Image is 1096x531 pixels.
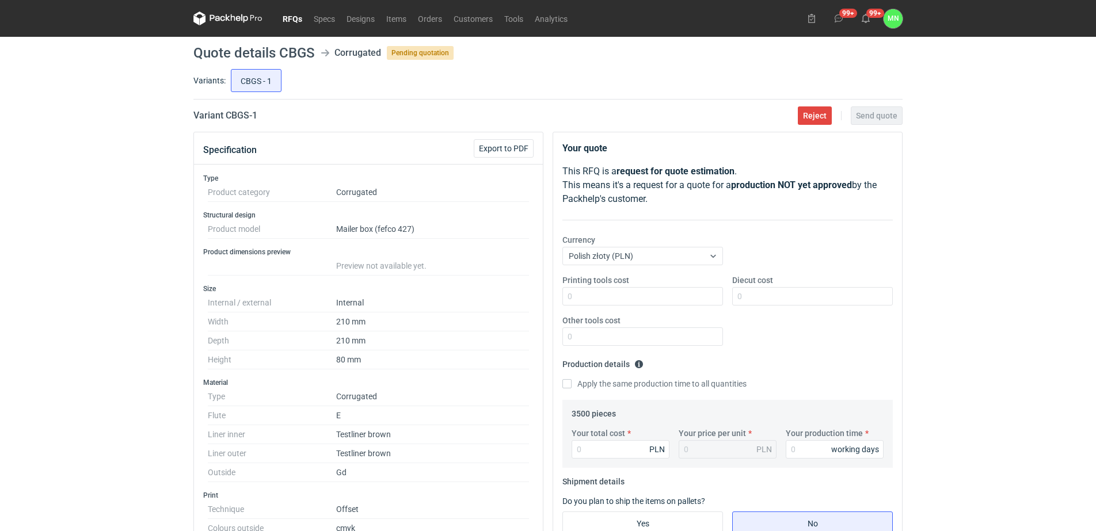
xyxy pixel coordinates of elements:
strong: Your quote [562,143,607,154]
label: Your total cost [572,427,625,439]
input: 0 [562,287,723,305]
button: Export to PDF [474,139,534,158]
span: Reject [803,112,827,120]
span: Send quote [856,112,897,120]
strong: request for quote estimation [616,166,735,177]
span: Pending quotation [387,46,454,60]
a: Specs [308,12,341,25]
dd: Mailer box (fefco 427) [336,220,529,239]
h1: Quote details CBGS [193,46,315,60]
dt: Product model [208,220,336,239]
div: working days [831,444,879,455]
a: Orders [412,12,448,25]
dt: Depth [208,331,336,350]
dd: 210 mm [336,331,529,350]
button: Reject [798,106,832,125]
svg: Packhelp Pro [193,12,262,25]
dd: Corrugated [336,387,529,406]
dd: 80 mm [336,350,529,369]
strong: production NOT yet approved [731,179,852,190]
label: Your production time [786,427,863,439]
label: Diecut cost [732,274,773,286]
a: Customers [448,12,498,25]
label: Variants: [193,75,226,86]
dt: Technique [208,500,336,519]
legend: Shipment details [562,472,625,486]
a: Tools [498,12,529,25]
dt: Height [208,350,336,369]
button: MN [884,9,903,28]
h3: Product dimensions preview [203,247,534,257]
dd: Testliner brown [336,425,529,444]
label: Your price per unit [679,427,746,439]
button: 99+ [857,9,875,28]
div: Małgorzata Nowotna [884,9,903,28]
label: Do you plan to ship the items on pallets? [562,496,705,506]
dd: Offset [336,500,529,519]
dt: Flute [208,406,336,425]
div: Corrugated [334,46,381,60]
span: Preview not available yet. [336,261,427,270]
label: Other tools cost [562,315,621,326]
span: Export to PDF [479,144,528,152]
p: This RFQ is a . This means it's a request for a quote for a by the Packhelp's customer. [562,165,893,206]
label: Apply the same production time to all quantities [562,378,747,389]
label: Currency [562,234,595,246]
span: Polish złoty (PLN) [569,251,633,261]
a: Designs [341,12,380,25]
h3: Material [203,378,534,387]
a: RFQs [277,12,308,25]
h3: Type [203,174,534,183]
dd: Gd [336,463,529,482]
div: PLN [756,444,772,455]
button: Send quote [851,106,903,125]
label: Printing tools cost [562,274,629,286]
input: 0 [786,440,884,459]
h3: Size [203,284,534,293]
a: Analytics [529,12,573,25]
a: Items [380,12,412,25]
dt: Outside [208,463,336,482]
dt: Liner inner [208,425,336,444]
legend: Production details [562,355,644,369]
dd: Corrugated [336,183,529,202]
dt: Liner outer [208,444,336,463]
dt: Width [208,312,336,331]
h3: Structural design [203,211,534,220]
button: 99+ [829,9,848,28]
h3: Print [203,491,534,500]
dd: Testliner brown [336,444,529,463]
dt: Type [208,387,336,406]
legend: 3500 pieces [572,404,616,418]
input: 0 [562,327,723,346]
dt: Internal / external [208,293,336,312]
dt: Product category [208,183,336,202]
dd: E [336,406,529,425]
input: 0 [572,440,669,459]
dd: Internal [336,293,529,312]
input: 0 [732,287,893,305]
h2: Variant CBGS - 1 [193,109,257,123]
button: Specification [203,136,257,164]
div: PLN [649,444,665,455]
label: CBGS - 1 [231,69,281,92]
dd: 210 mm [336,312,529,331]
